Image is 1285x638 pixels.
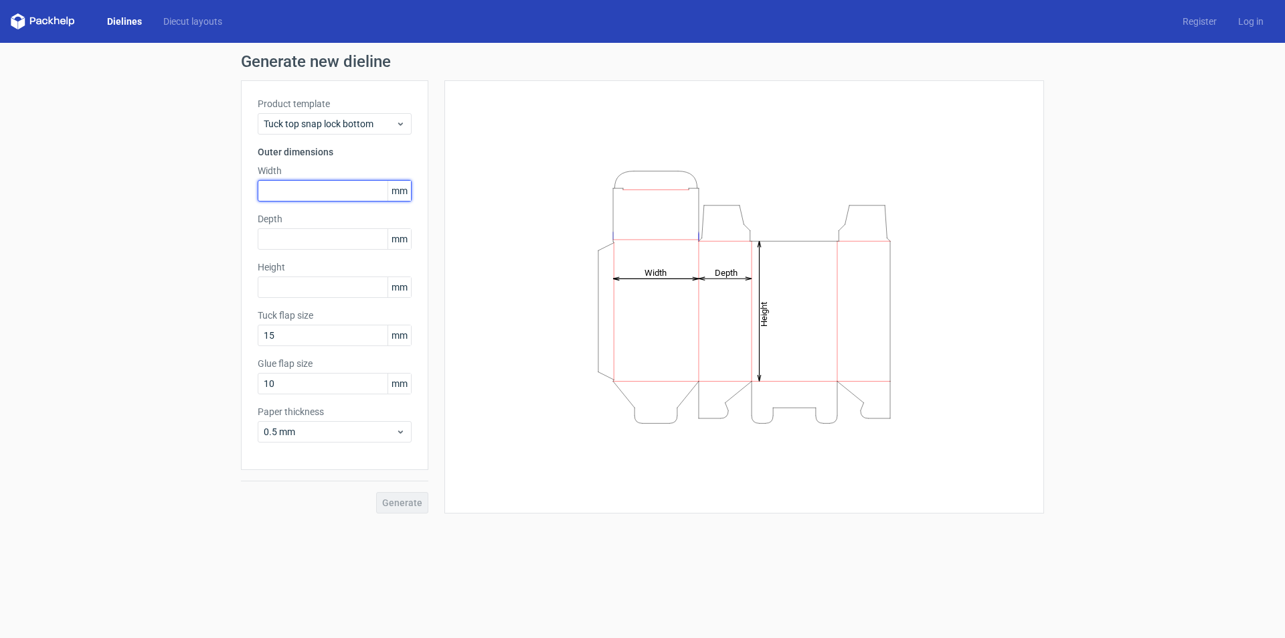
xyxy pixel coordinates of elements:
a: Register [1172,15,1227,28]
span: mm [388,277,411,297]
h3: Outer dimensions [258,145,412,159]
tspan: Width [645,267,667,277]
span: mm [388,181,411,201]
span: mm [388,229,411,249]
label: Depth [258,212,412,226]
tspan: Height [759,301,769,326]
label: Height [258,260,412,274]
span: 0.5 mm [264,425,396,438]
span: mm [388,325,411,345]
label: Width [258,164,412,177]
label: Product template [258,97,412,110]
a: Dielines [96,15,153,28]
span: mm [388,374,411,394]
a: Log in [1227,15,1274,28]
a: Diecut layouts [153,15,233,28]
tspan: Depth [715,267,738,277]
h1: Generate new dieline [241,54,1044,70]
span: Tuck top snap lock bottom [264,117,396,131]
label: Tuck flap size [258,309,412,322]
label: Glue flap size [258,357,412,370]
label: Paper thickness [258,405,412,418]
